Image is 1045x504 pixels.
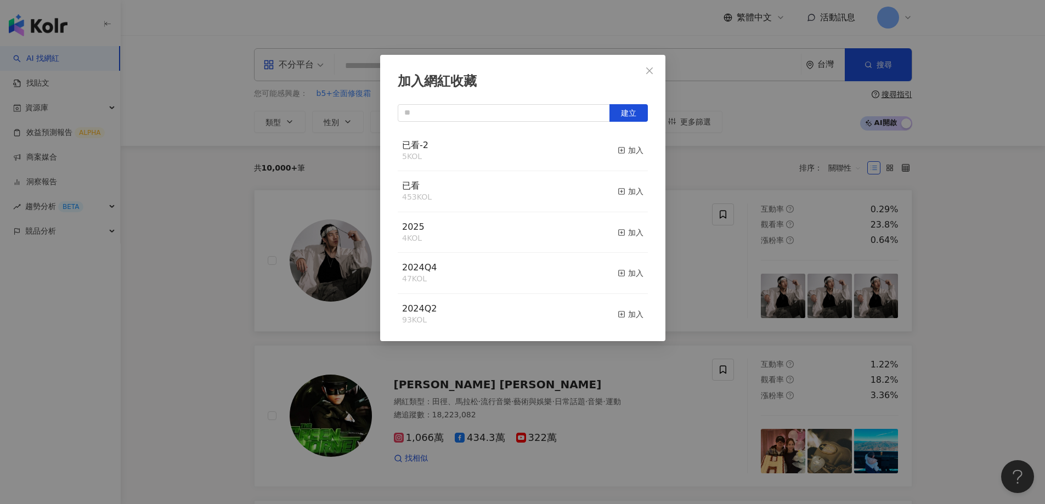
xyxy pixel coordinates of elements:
[402,192,432,203] div: 453 KOL
[402,274,437,285] div: 47 KOL
[618,262,643,285] button: 加入
[618,221,643,244] button: 加入
[402,303,437,314] span: 2024Q2
[402,233,425,244] div: 4 KOL
[402,304,437,313] a: 2024Q2
[402,180,420,191] span: 已看
[402,182,420,190] a: 已看
[618,185,643,197] div: 加入
[618,139,643,162] button: 加入
[618,303,643,326] button: 加入
[398,72,648,91] div: 加入網紅收藏
[618,226,643,239] div: 加入
[621,109,636,117] span: 建立
[402,262,437,273] span: 2024Q4
[618,180,643,203] button: 加入
[618,267,643,279] div: 加入
[402,315,437,326] div: 93 KOL
[609,104,648,122] button: 建立
[639,60,660,82] button: Close
[618,144,643,156] div: 加入
[645,66,654,75] span: close
[402,140,428,150] span: 已看-2
[402,141,428,150] a: 已看-2
[618,308,643,320] div: 加入
[254,190,912,332] a: KOL Avatar吳奇軒Wu Hsuan奇軒Trickingtricking_wu網紅類型：藝術與娛樂·日常話題·教育與學習·運動總追蹤數：20,641,47081.2萬47.9萬1,570萬...
[402,263,437,272] a: 2024Q4
[402,222,425,232] span: 2025
[402,223,425,231] a: 2025
[402,151,428,162] div: 5 KOL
